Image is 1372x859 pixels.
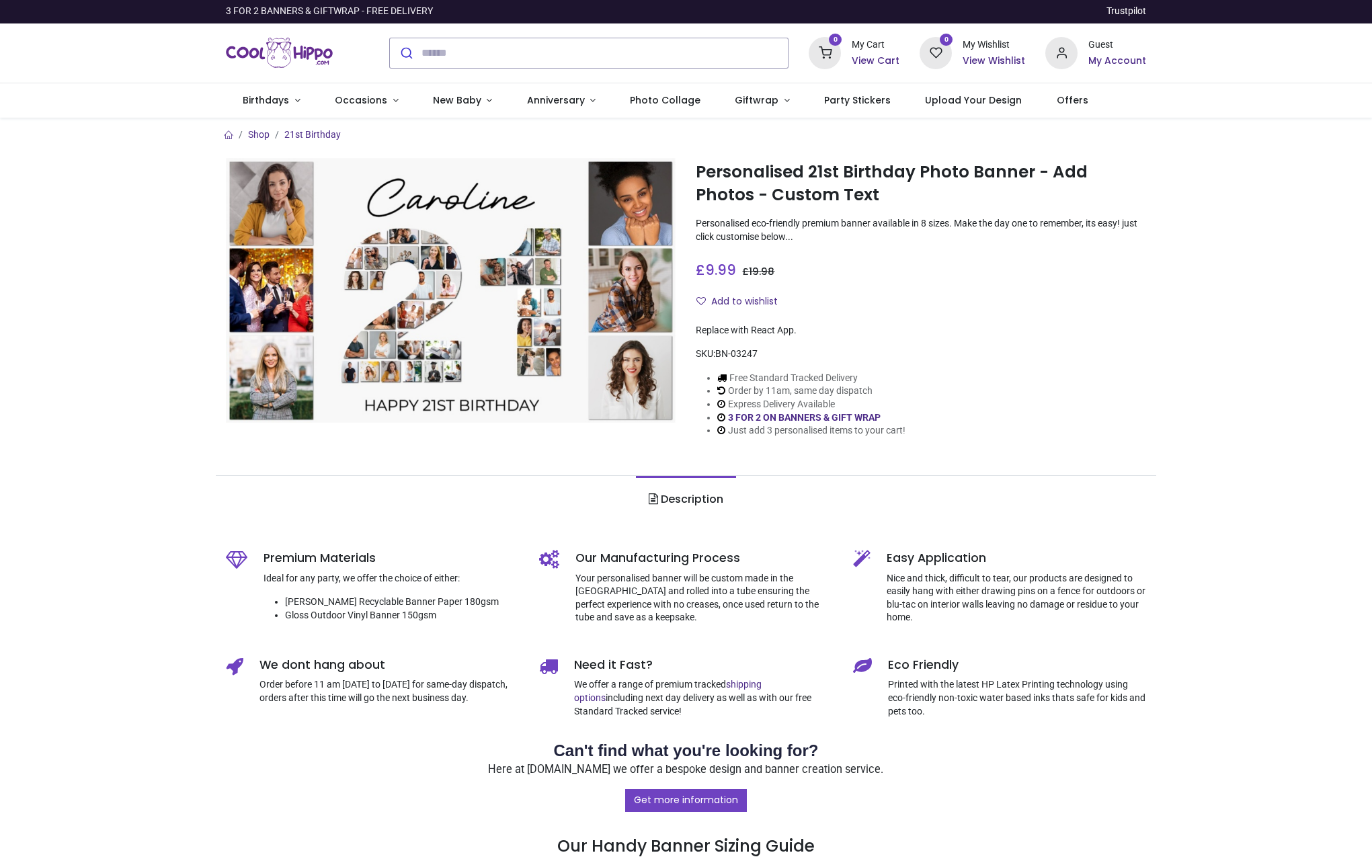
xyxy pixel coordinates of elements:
[226,158,676,423] img: Personalised 21st Birthday Photo Banner - Add Photos - Custom Text
[226,34,333,72] a: Logo of Cool Hippo
[1057,93,1088,107] span: Offers
[887,572,1147,624] p: Nice and thick, difficult to tear, our products are designed to easily hang with either drawing p...
[317,83,415,118] a: Occasions
[226,762,1147,778] p: Here at [DOMAIN_NAME] we offer a bespoke design and banner creation service.
[636,476,736,523] a: Description
[887,550,1147,567] h5: Easy Application
[226,34,333,72] img: Cool Hippo
[1106,5,1146,18] a: Trustpilot
[575,550,833,567] h5: Our Manufacturing Process
[696,347,1146,361] div: SKU:
[718,83,807,118] a: Giftwrap
[888,657,1147,673] h5: Eco Friendly
[717,398,905,411] li: Express Delivery Available
[696,260,736,280] span: £
[852,54,899,68] a: View Cart
[925,93,1022,107] span: Upload Your Design
[852,38,899,52] div: My Cart
[226,788,1147,858] h3: Our Handy Banner Sizing Guide
[575,572,833,624] p: Your personalised banner will be custom made in the [GEOGRAPHIC_DATA] and rolled into a tube ensu...
[824,93,891,107] span: Party Stickers
[696,217,1146,243] p: Personalised eco-friendly premium banner available in 8 sizes. Make the day one to remember, its ...
[226,5,433,18] div: 3 FOR 2 BANNERS & GIFTWRAP - FREE DELIVERY
[717,372,905,385] li: Free Standard Tracked Delivery
[809,46,841,57] a: 0
[243,93,289,107] span: Birthdays
[829,34,842,46] sup: 0
[510,83,613,118] a: Anniversary
[285,596,520,609] li: [PERSON_NAME] Recyclable Banner Paper 180gsm
[625,789,747,812] a: Get more information
[717,384,905,398] li: Order by 11am, same day dispatch
[433,93,481,107] span: New Baby
[574,678,833,718] p: We offer a range of premium tracked including next day delivery as well as with our free Standard...
[749,265,774,278] span: 19.98
[696,296,706,306] i: Add to wishlist
[574,657,833,673] h5: Need it Fast?
[285,609,520,622] li: Gloss Outdoor Vinyl Banner 150gsm
[940,34,953,46] sup: 0
[696,161,1146,207] h1: Personalised 21st Birthday Photo Banner - Add Photos - Custom Text
[742,265,774,278] span: £
[920,46,952,57] a: 0
[1088,38,1146,52] div: Guest
[630,93,700,107] span: Photo Collage
[696,290,789,313] button: Add to wishlistAdd to wishlist
[415,83,510,118] a: New Baby
[717,424,905,438] li: Just add 3 personalised items to your cart!
[888,678,1147,718] p: Printed with the latest HP Latex Printing technology using eco-friendly non-toxic water based ink...
[284,129,341,140] a: 21st Birthday
[259,678,520,704] p: Order before 11 am [DATE] to [DATE] for same-day dispatch, orders after this time will go the nex...
[728,412,881,423] a: 3 FOR 2 ON BANNERS & GIFT WRAP
[335,93,387,107] span: Occasions
[1088,54,1146,68] a: My Account
[715,348,758,359] span: BN-03247
[259,657,520,673] h5: We dont hang about
[527,93,585,107] span: Anniversary
[248,129,270,140] a: Shop
[226,739,1147,762] h2: Can't find what you're looking for?
[264,550,520,567] h5: Premium Materials
[390,38,421,68] button: Submit
[735,93,778,107] span: Giftwrap
[264,572,520,585] p: Ideal for any party, we offer the choice of either:
[696,324,1146,337] div: Replace with React App.
[963,38,1025,52] div: My Wishlist
[226,83,318,118] a: Birthdays
[705,260,736,280] span: 9.99
[963,54,1025,68] a: View Wishlist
